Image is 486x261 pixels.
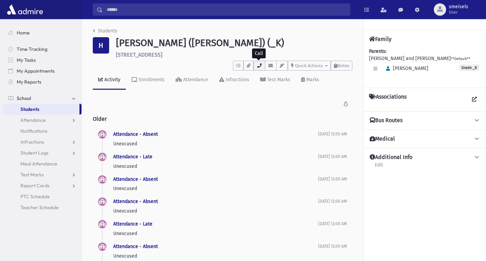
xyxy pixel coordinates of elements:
h6: [STREET_ADDRESS] [116,52,352,58]
span: [DATE] 12:00 AM [318,154,347,159]
a: My Appointments [3,66,82,76]
span: Notes [337,63,349,68]
input: Search [103,3,350,16]
span: [DATE] 12:00 AM [318,177,347,182]
div: Enrollments [137,77,165,83]
a: Infractions [213,71,255,90]
a: Notifications [3,126,82,136]
h4: Additional Info [370,154,412,161]
div: [PERSON_NAME] and [PERSON_NAME] [369,48,481,82]
span: Student Logs [20,150,48,156]
a: Teacher Schedule [3,202,82,213]
a: Home [3,27,82,38]
button: Bus Routes [369,117,481,124]
span: Attendance [20,117,46,123]
button: Notes [331,61,352,71]
a: Students [93,28,117,34]
span: My Reports [17,79,41,85]
a: Time Tracking [3,44,82,55]
h2: Older [93,110,352,128]
a: Attendance - Late [113,221,152,227]
span: [DATE] 12:00 AM [318,199,347,204]
h1: [PERSON_NAME] ([PERSON_NAME]) (_K) [116,37,352,49]
a: Meal Attendance [3,158,82,169]
span: My Tasks [17,57,36,63]
span: Meal Attendance [20,161,57,167]
span: Home [17,30,30,36]
a: Marks [296,71,325,90]
p: Unexcused [113,207,318,215]
div: Test Marks [266,77,290,83]
a: View all Associations [468,93,481,106]
span: [DATE] 12:00 AM [318,132,347,136]
a: Test Marks [255,71,296,90]
button: Medical [369,135,481,143]
div: H [93,37,109,54]
span: Infractions [20,139,44,145]
a: My Reports [3,76,82,87]
div: Activity [103,77,120,83]
span: Quick Actions [295,63,323,68]
a: Attendance - Absent [113,131,158,137]
a: PTC Schedule [3,191,82,202]
button: Additional Info [369,154,481,161]
span: User [449,10,468,15]
span: Report Cards [20,183,49,189]
p: Unexcused [113,185,318,192]
span: Students [20,106,39,112]
span: smeisels [449,4,468,10]
div: Call [252,48,266,58]
a: Activity [93,71,126,90]
a: Students [3,104,79,115]
a: Edit [374,161,383,173]
p: Unexcused [113,252,318,260]
p: Unexcused [113,140,318,147]
span: My Appointments [17,68,55,74]
p: Unexcused [113,230,318,237]
span: Teacher Schedule [20,204,59,211]
span: [PERSON_NAME] [383,66,428,71]
h4: Associations [369,93,407,106]
a: Attendance - Absent [113,176,158,182]
a: Enrollments [126,71,170,90]
a: Infractions [3,136,82,147]
img: AdmirePro [5,3,45,16]
p: Unexcused [113,163,318,170]
nav: breadcrumb [93,27,117,37]
a: Attendance - Absent [113,244,158,249]
span: [DATE] 12:00 AM [318,221,347,226]
span: Notifications [20,128,47,134]
div: Infractions [224,77,249,83]
h4: Family [369,36,392,42]
a: Attendance - Absent [113,199,158,204]
b: Parents: [369,48,386,54]
a: Report Cards [3,180,82,191]
a: Attendance - Late [113,154,152,160]
div: Marks [305,77,319,83]
h4: Bus Routes [370,117,402,124]
span: Time Tracking [17,46,47,52]
a: My Tasks [3,55,82,66]
span: [DATE] 12:00 AM [318,244,347,249]
span: Grade _K [459,64,479,71]
a: Attendance [170,71,213,90]
a: School [3,93,82,104]
span: Test Marks [20,172,44,178]
span: School [17,95,31,101]
a: Attendance [3,115,82,126]
h4: Medical [370,135,395,143]
a: Student Logs [3,147,82,158]
span: PTC Schedule [20,193,50,200]
button: Quick Actions [288,61,331,71]
div: Attendance [182,77,208,83]
a: Test Marks [3,169,82,180]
